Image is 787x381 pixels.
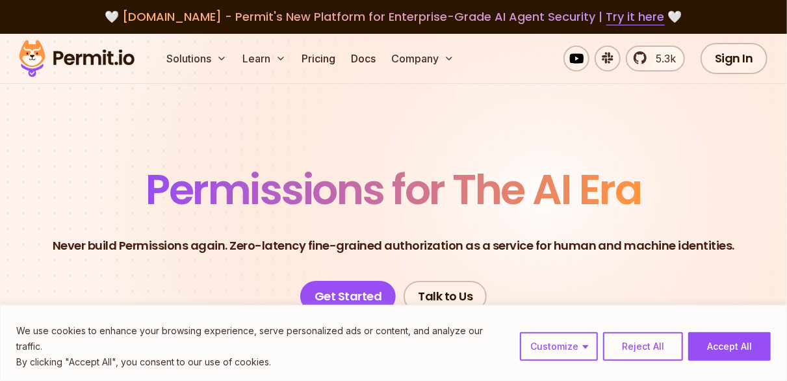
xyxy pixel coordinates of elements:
[16,354,510,370] p: By clicking "Accept All", you consent to our use of cookies.
[296,46,341,72] a: Pricing
[346,46,381,72] a: Docs
[53,237,735,255] p: Never build Permissions again. Zero-latency fine-grained authorization as a service for human and...
[13,36,140,81] img: Permit logo
[606,8,665,25] a: Try it here
[626,46,685,72] a: 5.3k
[404,281,487,312] a: Talk to Us
[146,161,641,218] span: Permissions for The AI Era
[123,8,665,25] span: [DOMAIN_NAME] - Permit's New Platform for Enterprise-Grade AI Agent Security |
[31,8,756,26] div: 🤍 🤍
[520,332,598,361] button: Customize
[386,46,459,72] button: Company
[701,43,768,74] a: Sign In
[16,323,510,354] p: We use cookies to enhance your browsing experience, serve personalized ads or content, and analyz...
[688,332,771,361] button: Accept All
[603,332,683,361] button: Reject All
[237,46,291,72] button: Learn
[161,46,232,72] button: Solutions
[300,281,396,312] a: Get Started
[648,51,676,66] span: 5.3k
